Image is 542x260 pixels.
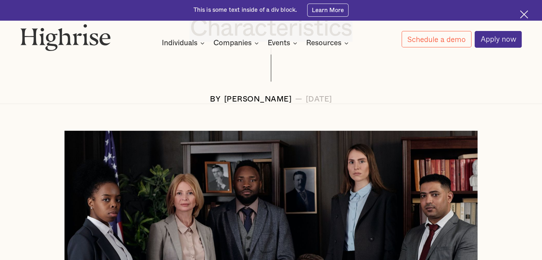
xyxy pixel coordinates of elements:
[306,39,351,47] div: Resources
[307,4,349,16] a: Learn More
[402,31,471,47] a: Schedule a demo
[213,39,252,47] div: Companies
[162,39,197,47] div: Individuals
[306,95,332,104] div: [DATE]
[306,39,341,47] div: Resources
[268,39,290,47] div: Events
[213,39,261,47] div: Companies
[520,10,528,19] img: Cross icon
[193,6,297,14] div: This is some text inside of a div block.
[210,95,221,104] div: BY
[475,31,522,48] a: Apply now
[295,95,303,104] div: —
[20,24,111,51] img: Highrise logo
[224,95,292,104] div: [PERSON_NAME]
[268,39,299,47] div: Events
[162,39,207,47] div: Individuals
